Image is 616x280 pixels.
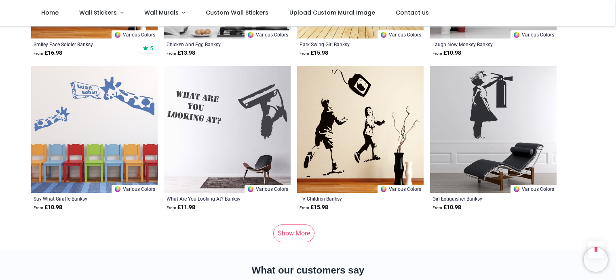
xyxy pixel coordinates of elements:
img: TV Children Banksy Wall Sticker [297,66,424,193]
span: From [432,205,442,210]
strong: £ 15.98 [300,203,328,212]
a: What Are You Looking At? Banksy [167,195,264,202]
span: From [167,205,176,210]
a: TV Children Banksy [300,195,397,202]
span: 5 [150,45,153,52]
span: Wall Stickers [79,9,117,17]
a: Various Colors [245,30,291,38]
span: Upload Custom Mural Image [289,9,375,17]
a: Chicken And Egg Banksy [167,41,264,47]
strong: £ 16.98 [34,49,62,57]
a: Laugh Now Monkey Banksy [432,41,530,47]
strong: £ 10.98 [34,203,62,212]
h2: What our customers say [31,263,585,277]
span: Contact us [396,9,429,17]
strong: £ 10.98 [432,49,461,57]
span: Wall Murals [144,9,179,17]
a: Various Colors [511,185,557,193]
img: Color Wheel [114,186,121,193]
img: Color Wheel [247,31,254,38]
strong: £ 11.98 [167,203,195,212]
span: From [432,51,442,56]
img: Say What Giraffe Banksy Wall Sticker [31,66,158,193]
iframe: Brevo live chat [584,248,608,272]
img: What Are You Looking At? Banksy Wall Sticker [164,66,291,193]
img: Color Wheel [513,31,520,38]
strong: £ 15.98 [300,49,328,57]
a: Various Colors [112,185,158,193]
span: From [300,51,309,56]
a: Various Colors [378,185,424,193]
img: Girl Extiguisher Banksy Wall Sticker [430,66,557,193]
a: Various Colors [378,30,424,38]
img: Color Wheel [247,186,254,193]
span: Home [41,9,59,17]
strong: £ 10.98 [432,203,461,212]
a: Smiley Face Soldier Banksy [34,41,131,47]
a: Park Swing Girl Banksy [300,41,397,47]
span: Custom Wall Stickers [206,9,268,17]
strong: £ 13.98 [167,49,195,57]
a: Various Colors [511,30,557,38]
span: From [300,205,309,210]
span: From [34,205,43,210]
img: Color Wheel [513,186,520,193]
img: Color Wheel [114,31,121,38]
a: Girl Extiguisher Banksy [432,195,530,202]
span: From [34,51,43,56]
a: Various Colors [245,185,291,193]
a: Show More [273,224,314,242]
a: Various Colors [112,30,158,38]
img: Color Wheel [380,31,387,38]
span: From [167,51,176,56]
img: Color Wheel [380,186,387,193]
a: Say What Giraffe Banksy [34,195,131,202]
